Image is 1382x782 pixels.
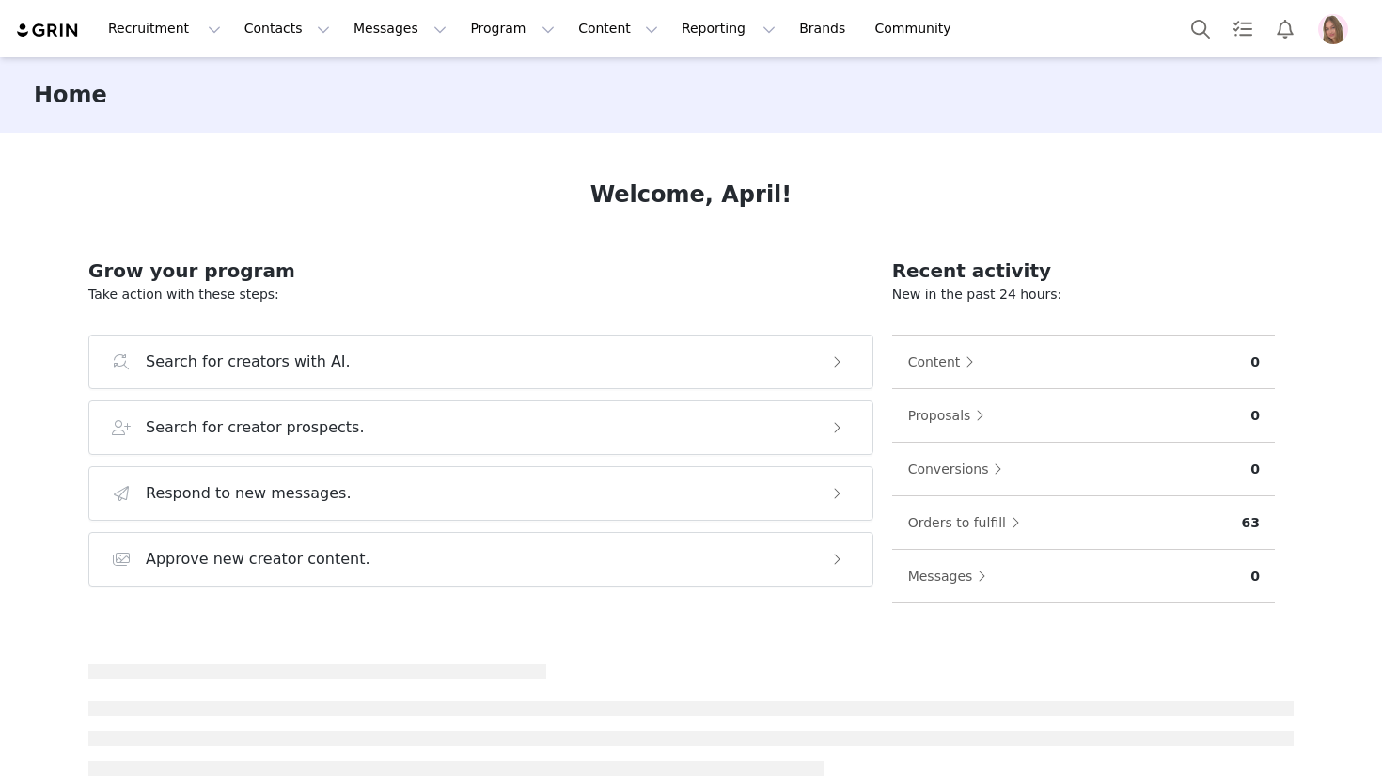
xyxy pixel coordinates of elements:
h2: Recent activity [892,257,1275,285]
button: Contacts [233,8,341,50]
a: Community [864,8,971,50]
h3: Respond to new messages. [146,482,352,505]
button: Content [907,347,984,377]
h3: Approve new creator content. [146,548,370,571]
button: Recruitment [97,8,232,50]
button: Messages [907,561,997,591]
h2: Grow your program [88,257,873,285]
button: Respond to new messages. [88,466,873,521]
button: Notifications [1264,8,1306,50]
a: Brands [788,8,862,50]
button: Search for creators with AI. [88,335,873,389]
button: Search [1180,8,1221,50]
button: Orders to fulfill [907,508,1029,538]
h3: Search for creator prospects. [146,416,365,439]
button: Conversions [907,454,1013,484]
button: Profile [1307,14,1367,44]
button: Proposals [907,400,995,430]
p: New in the past 24 hours: [892,285,1275,305]
p: 0 [1250,567,1260,586]
img: grin logo [15,22,81,39]
img: 3568a353-9637-4ce0-86cc-2a22b72ed846.png [1318,14,1348,44]
button: Program [459,8,566,50]
button: Content [567,8,669,50]
p: 63 [1242,513,1260,533]
button: Messages [342,8,458,50]
h3: Home [34,78,107,112]
p: Take action with these steps: [88,285,873,305]
p: 0 [1250,406,1260,426]
p: 0 [1250,460,1260,479]
h3: Search for creators with AI. [146,351,351,373]
button: Approve new creator content. [88,532,873,586]
a: Tasks [1222,8,1264,50]
h1: Welcome, April! [590,178,793,211]
p: 0 [1250,352,1260,372]
button: Reporting [670,8,787,50]
button: Search for creator prospects. [88,400,873,455]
